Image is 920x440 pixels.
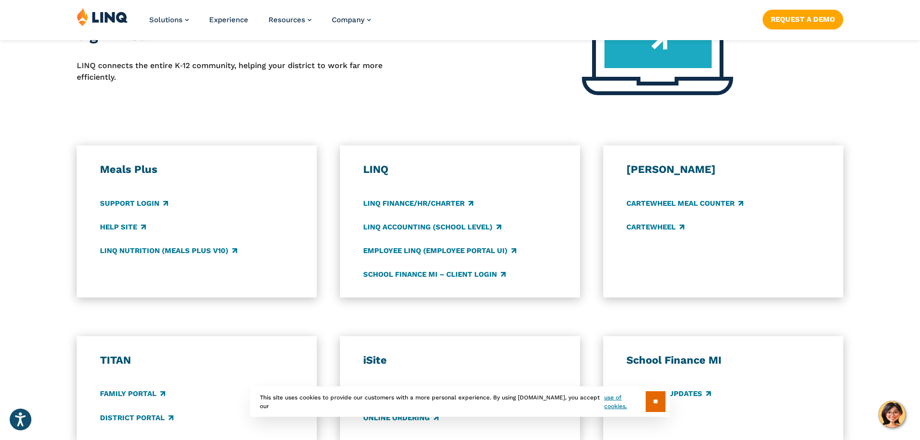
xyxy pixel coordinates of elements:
span: Company [332,15,365,24]
a: LINQ Finance/HR/Charter [363,198,473,209]
h3: LINQ [363,163,557,176]
img: LINQ | K‑12 Software [77,8,128,26]
h3: iSite [363,354,557,367]
nav: Primary Navigation [149,8,371,40]
h3: Meals Plus [100,163,294,176]
h3: [PERSON_NAME] [626,163,821,176]
a: Resources [269,15,311,24]
p: LINQ connects the entire K‑12 community, helping your district to work far more efficiently. [77,60,383,84]
h3: TITAN [100,354,294,367]
a: Solutions [149,15,189,24]
a: Employee LINQ (Employee Portal UI) [363,245,516,256]
a: School Finance MI – Client Login [363,269,506,280]
a: Company [332,15,371,24]
a: Request a Demo [763,10,843,29]
a: CARTEWHEEL [626,222,684,232]
a: Experience [209,15,248,24]
div: This site uses cookies to provide our customers with a more personal experience. By using [DOMAIN... [250,386,670,417]
a: Support Login [100,198,168,209]
a: CARTEWHEEL Meal Counter [626,198,743,209]
button: Hello, have a question? Let’s chat. [878,401,906,428]
a: use of cookies. [604,393,645,411]
h3: School Finance MI [626,354,821,367]
nav: Button Navigation [763,8,843,29]
span: Resources [269,15,305,24]
a: Help Site [100,222,146,232]
a: Family Portal [100,389,165,399]
a: LINQ Accounting (school level) [363,222,501,232]
a: LINQ Nutrition (Meals Plus v10) [100,245,237,256]
span: Solutions [149,15,183,24]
